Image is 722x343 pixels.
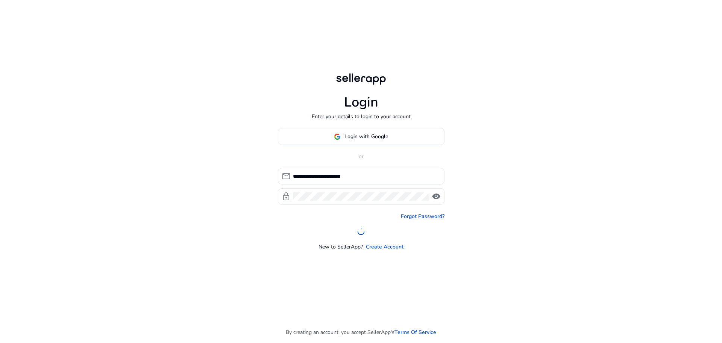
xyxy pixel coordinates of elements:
p: Enter your details to login to your account [312,113,411,120]
a: Forgot Password? [401,212,444,220]
span: mail [282,172,291,181]
img: google-logo.svg [334,133,341,140]
span: visibility [432,192,441,201]
span: Login with Google [344,133,388,140]
h1: Login [344,94,378,110]
a: Terms Of Service [394,328,436,336]
span: lock [282,192,291,201]
button: Login with Google [278,128,444,145]
a: Create Account [366,243,403,251]
p: New to SellerApp? [319,243,363,251]
p: or [278,152,444,160]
